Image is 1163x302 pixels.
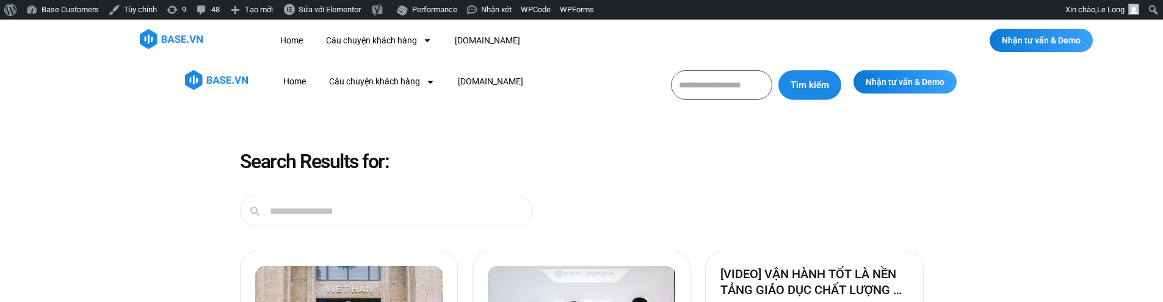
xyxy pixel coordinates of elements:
[274,70,659,93] nav: Menu
[778,70,841,100] button: Tìm kiếm
[274,70,315,93] a: Home
[271,29,744,52] nav: Menu
[317,29,441,52] a: Câu chuyện khách hàng
[449,70,532,93] a: [DOMAIN_NAME]
[1097,5,1125,14] span: Le Long
[866,78,944,86] span: Nhận tư vấn & Demo
[720,266,908,298] a: [VIDEO] VẬN HÀNH TỐT LÀ NỀN TẢNG GIÁO DỤC CHẤT LƯỢNG – BAMBOO SCHOOL CHỌN BASE
[320,70,444,93] a: Câu chuyện khách hàng
[990,29,1093,52] a: Nhận tư vấn & Demo
[240,152,924,171] h1: Search Results for:
[853,70,957,94] a: Nhận tư vấn & Demo
[791,79,829,90] span: Tìm kiếm
[1002,36,1081,45] span: Nhận tư vấn & Demo
[446,29,529,52] a: [DOMAIN_NAME]
[299,5,361,14] span: Sửa với Elementor
[271,29,312,52] a: Home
